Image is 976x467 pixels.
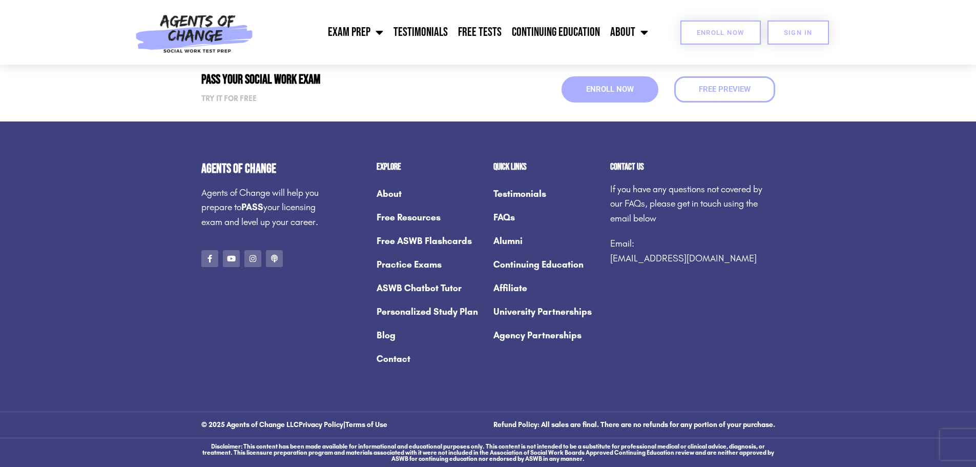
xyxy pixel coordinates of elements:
a: Affiliate [493,276,600,300]
nav: Menu [377,182,483,371]
h4: Agents of Change [201,163,325,175]
a: University Partnerships [493,300,600,323]
a: [EMAIL_ADDRESS][DOMAIN_NAME] [610,253,757,264]
a: About [605,19,653,45]
a: Agency Partnerships [493,323,600,347]
a: Privacy Policy [299,420,343,429]
h2: Explore [377,163,483,172]
a: Blog [377,323,483,347]
nav: Menu [493,182,600,347]
h2: Contact us [610,163,775,172]
p: Agents of Change will help you prepare to your licensing exam and level up your career. [201,186,325,230]
h2: Quick Links [493,163,600,172]
a: Testimonials [388,19,453,45]
nav: Menu [259,19,653,45]
strong: PASS [241,201,263,213]
span: If you have any questions not covered by our FAQs, please get in touch using the email below [610,184,762,225]
h2: Pass Your Social Work Exam [201,73,483,86]
a: FAQs [493,206,600,229]
a: Alumni [493,229,600,253]
h3: © 2025 Agents of Change LLC | [201,421,483,429]
a: Personalized Study Plan [377,300,483,323]
a: Free Tests [453,19,507,45]
a: SIGN IN [767,21,829,45]
a: Continuing Education [493,253,600,276]
span: Free Preview [699,86,751,93]
a: Free Resources [377,206,483,229]
span: Enroll Now [697,29,744,36]
a: Enroll Now [680,21,761,45]
a: About [377,182,483,206]
a: Exam Prep [323,19,388,45]
a: Enroll Now [562,76,658,103]
span: SIGN IN [784,29,813,36]
a: Contact [377,347,483,371]
h3: Refund Policy: All sales are final. There are no refunds for any portion of your purchase. [493,421,775,429]
span: Enroll Now [586,86,634,93]
a: Free ASWB Flashcards [377,229,483,253]
a: Practice Exams [377,253,483,276]
a: Free Preview [674,76,775,103]
strong: Try it for free [201,94,257,103]
a: ASWB Chatbot Tutor [377,276,483,300]
a: Testimonials [493,182,600,206]
a: Terms of Use [345,420,387,429]
h3: Disclaimer: This content has been made available for informational and educational purposes only.... [201,443,775,462]
p: Email: [610,236,775,266]
a: Continuing Education [507,19,605,45]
